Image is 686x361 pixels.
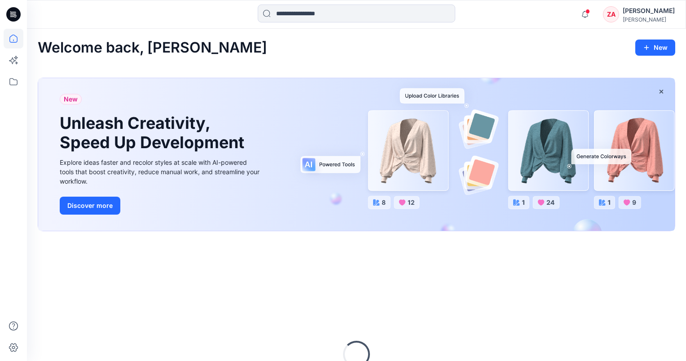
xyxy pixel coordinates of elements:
button: Discover more [60,197,120,215]
div: ZA [603,6,619,22]
button: New [635,40,675,56]
span: New [64,94,78,105]
h1: Unleash Creativity, Speed Up Development [60,114,248,152]
div: Explore ideas faster and recolor styles at scale with AI-powered tools that boost creativity, red... [60,158,262,186]
a: Discover more [60,197,262,215]
div: [PERSON_NAME] [623,16,675,23]
h2: Welcome back, [PERSON_NAME] [38,40,267,56]
div: [PERSON_NAME] [623,5,675,16]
